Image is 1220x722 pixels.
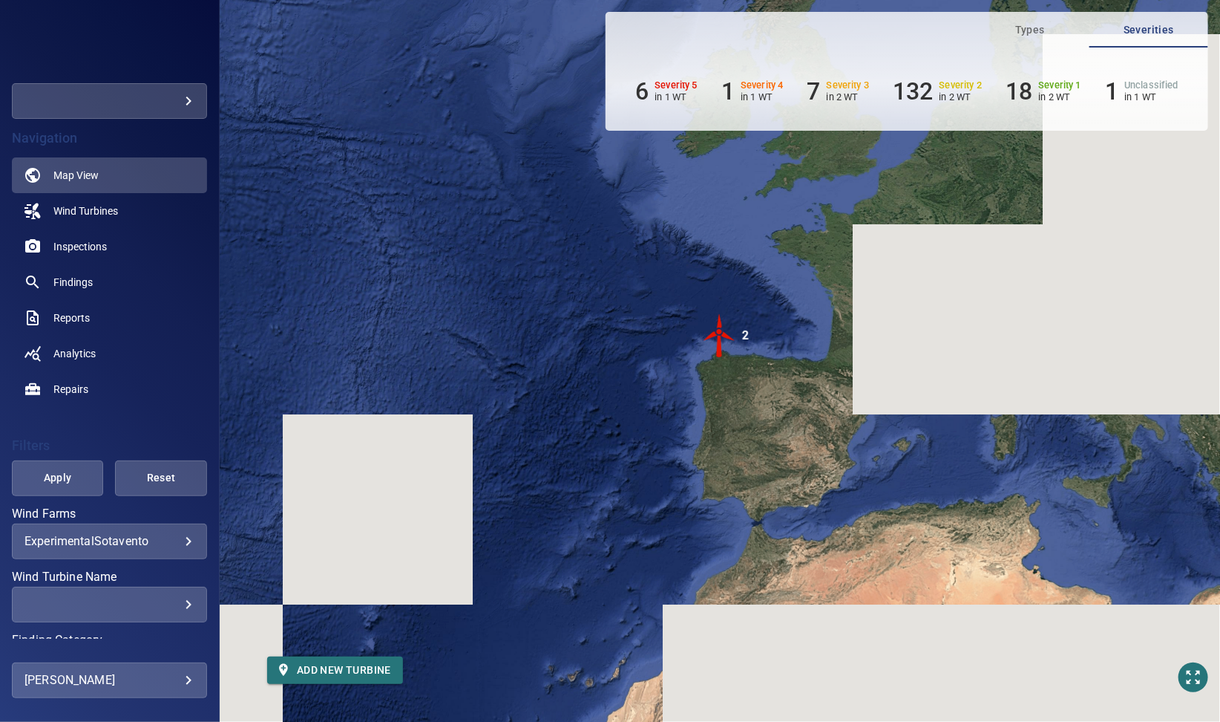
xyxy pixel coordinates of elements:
[721,77,735,105] h6: 1
[827,80,870,91] h6: Severity 3
[1124,91,1178,103] p: in 1 WT
[12,524,207,559] div: Wind Farms
[1105,77,1178,105] li: Severity Unclassified
[1105,77,1118,105] h6: 1
[698,313,742,360] gmp-advanced-marker: 2
[893,77,933,105] h6: 132
[53,275,93,290] span: Findings
[12,634,207,646] label: Finding Category
[1039,91,1082,103] p: in 2 WT
[12,157,207,193] a: map active
[893,77,982,105] li: Severity 2
[12,438,207,453] h4: Filters
[742,313,749,358] div: 2
[53,168,99,183] span: Map View
[807,77,870,105] li: Severity 3
[134,469,188,487] span: Reset
[12,131,207,146] h4: Navigation
[721,77,784,105] li: Severity 4
[24,534,194,548] div: ExperimentalSotavento
[279,661,391,680] span: Add new turbine
[79,37,140,52] img: demo-logo
[30,469,85,487] span: Apply
[12,264,207,300] a: findings noActive
[939,91,983,103] p: in 2 WT
[24,669,194,692] div: [PERSON_NAME]
[12,587,207,622] div: Wind Turbine Name
[1039,80,1082,91] h6: Severity 1
[827,91,870,103] p: in 2 WT
[12,571,207,583] label: Wind Turbine Name
[12,461,104,496] button: Apply
[980,21,1080,39] span: Types
[741,80,784,91] h6: Severity 4
[12,229,207,264] a: inspections noActive
[53,239,107,254] span: Inspections
[1124,80,1178,91] h6: Unclassified
[53,382,88,397] span: Repairs
[115,461,207,496] button: Reset
[53,310,90,325] span: Reports
[635,77,649,105] h6: 6
[807,77,821,105] h6: 7
[267,657,403,684] button: Add new turbine
[939,80,983,91] h6: Severity 2
[12,193,207,229] a: windturbines noActive
[12,508,207,520] label: Wind Farms
[1098,21,1199,39] span: Severities
[1006,77,1032,105] h6: 18
[698,313,742,358] img: windFarmIconCat5.svg
[53,204,118,218] span: Wind Turbines
[1006,77,1081,105] li: Severity 1
[12,300,207,336] a: reports noActive
[741,91,784,103] p: in 1 WT
[655,80,698,91] h6: Severity 5
[12,371,207,407] a: repairs noActive
[655,91,698,103] p: in 1 WT
[53,346,96,361] span: Analytics
[12,83,207,119] div: demo
[12,336,207,371] a: analytics noActive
